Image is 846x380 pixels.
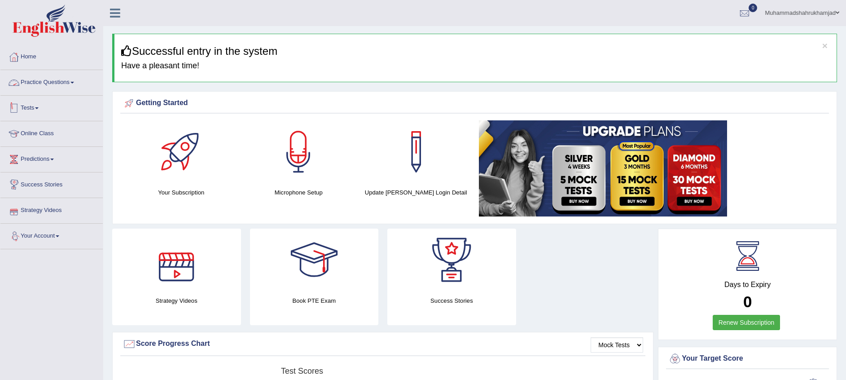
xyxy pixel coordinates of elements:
h4: Success Stories [387,296,516,305]
div: Getting Started [123,97,827,110]
h4: Days to Expiry [668,281,827,289]
a: Predictions [0,147,103,169]
h4: Book PTE Exam [250,296,379,305]
h4: Update [PERSON_NAME] Login Detail [362,188,470,197]
div: Score Progress Chart [123,337,643,351]
a: Strategy Videos [0,198,103,221]
span: 0 [749,4,758,12]
h4: Have a pleasant time! [121,62,830,71]
a: Practice Questions [0,70,103,93]
a: Online Class [0,121,103,144]
a: Your Account [0,224,103,246]
div: Your Target Score [668,352,827,366]
b: 0 [743,293,752,310]
h4: Your Subscription [127,188,235,197]
a: Home [0,44,103,67]
tspan: Test scores [281,367,323,376]
a: Tests [0,96,103,118]
button: × [822,41,828,50]
a: Renew Subscription [713,315,780,330]
img: small5.jpg [479,120,727,217]
h4: Microphone Setup [244,188,352,197]
h3: Successful entry in the system [121,45,830,57]
h4: Strategy Videos [112,296,241,305]
a: Success Stories [0,172,103,195]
